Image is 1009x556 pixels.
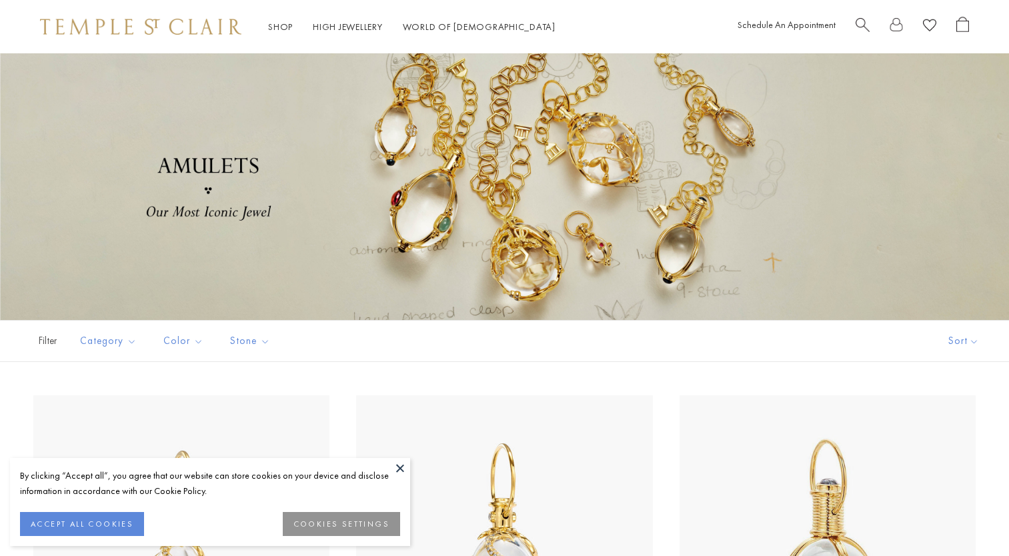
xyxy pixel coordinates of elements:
[856,17,870,37] a: Search
[40,19,241,35] img: Temple St. Clair
[918,321,1009,361] button: Show sort by
[283,512,400,536] button: COOKIES SETTINGS
[73,333,147,349] span: Category
[268,21,293,33] a: ShopShop
[20,512,144,536] button: ACCEPT ALL COOKIES
[403,21,556,33] a: World of [DEMOGRAPHIC_DATA]World of [DEMOGRAPHIC_DATA]
[70,326,147,356] button: Category
[923,17,936,37] a: View Wishlist
[157,333,213,349] span: Color
[20,468,400,499] div: By clicking “Accept all”, you agree that our website can store cookies on your device and disclos...
[313,21,383,33] a: High JewelleryHigh Jewellery
[220,326,280,356] button: Stone
[153,326,213,356] button: Color
[942,493,996,543] iframe: Gorgias live chat messenger
[956,17,969,37] a: Open Shopping Bag
[223,333,280,349] span: Stone
[268,19,556,35] nav: Main navigation
[738,19,836,31] a: Schedule An Appointment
